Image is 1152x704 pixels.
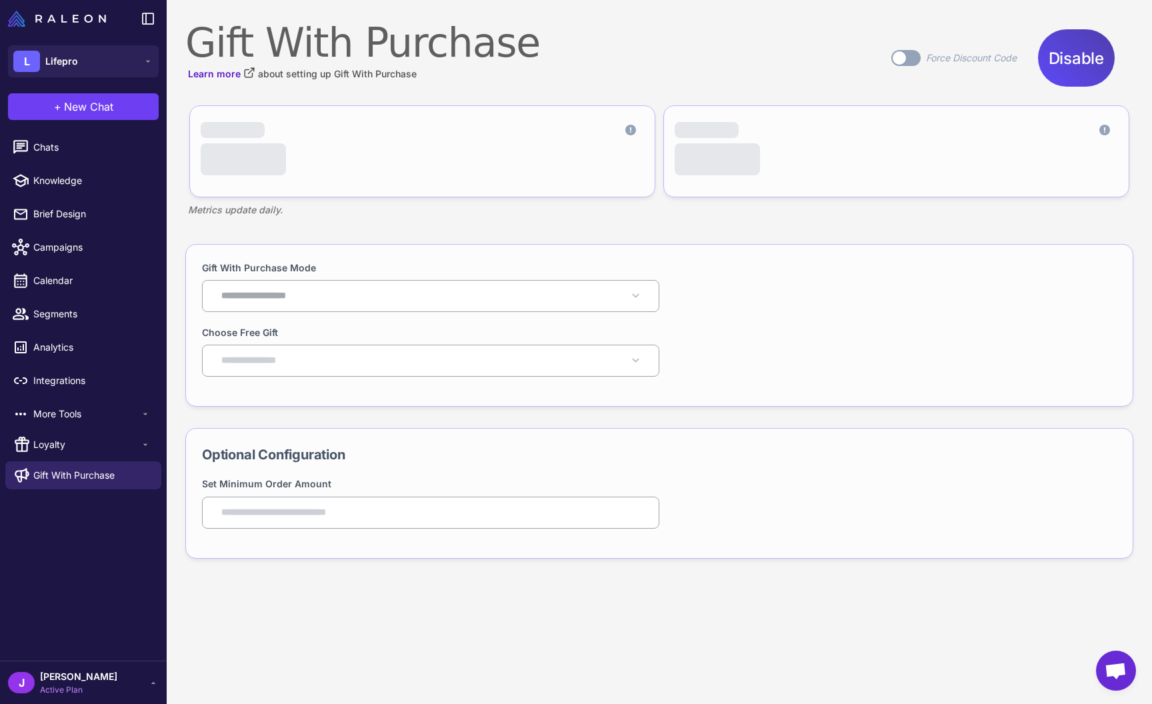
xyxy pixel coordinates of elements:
[45,54,78,69] span: Lifepro
[5,367,161,395] a: Integrations
[33,340,151,355] span: Analytics
[1049,37,1104,80] span: Disable
[5,267,161,295] a: Calendar
[926,51,1017,65] div: Force Discount Code
[33,373,151,388] span: Integrations
[8,11,111,27] a: Raleon Logo
[5,461,161,489] a: Gift With Purchase
[8,11,106,27] img: Raleon Logo
[5,167,161,195] a: Knowledge
[258,67,417,81] span: about setting up Gift With Purchase
[40,684,117,696] span: Active Plan
[33,273,151,288] span: Calendar
[33,407,140,421] span: More Tools
[33,307,151,321] span: Segments
[33,207,151,221] span: Brief Design
[33,140,151,155] span: Chats
[33,173,151,188] span: Knowledge
[33,240,151,255] span: Campaigns
[13,51,40,72] div: L
[40,669,117,684] span: [PERSON_NAME]
[185,19,540,67] div: Gift With Purchase
[54,99,61,115] span: +
[1096,651,1136,691] div: Open chat
[5,200,161,228] a: Brief Design
[8,93,159,120] button: +New Chat
[33,468,115,483] span: Gift With Purchase
[202,261,316,275] label: Gift With Purchase Mode
[202,478,331,489] label: Set Minimum Order Amount
[33,437,140,452] span: Loyalty
[202,445,1117,465] p: Optional Configuration
[8,672,35,693] div: J
[188,67,255,81] a: Learn more
[202,325,278,339] label: Choose Free Gift
[8,45,159,77] button: LLifepro
[188,203,283,217] span: Metrics update daily.
[5,333,161,361] a: Analytics
[5,300,161,328] a: Segments
[64,99,113,115] span: New Chat
[5,133,161,161] a: Chats
[5,233,161,261] a: Campaigns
